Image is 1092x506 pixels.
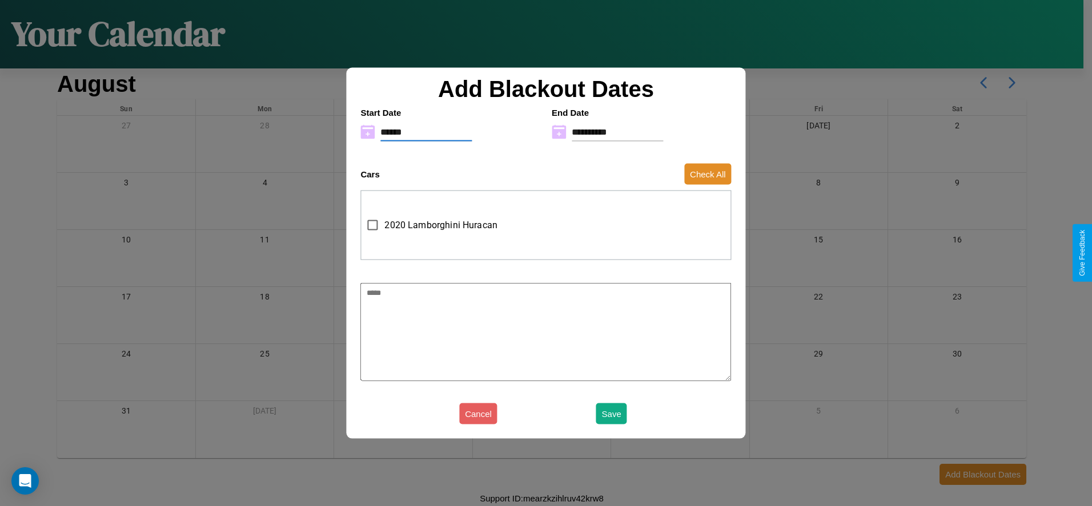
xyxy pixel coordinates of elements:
[384,218,497,232] span: 2020 Lamborghini Huracan
[459,403,497,424] button: Cancel
[360,169,379,179] h4: Cars
[552,107,732,117] h4: End Date
[355,76,737,102] h2: Add Blackout Dates
[596,403,627,424] button: Save
[11,467,39,495] div: Open Intercom Messenger
[1078,230,1086,276] div: Give Feedback
[684,164,732,185] button: Check All
[360,107,540,117] h4: Start Date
